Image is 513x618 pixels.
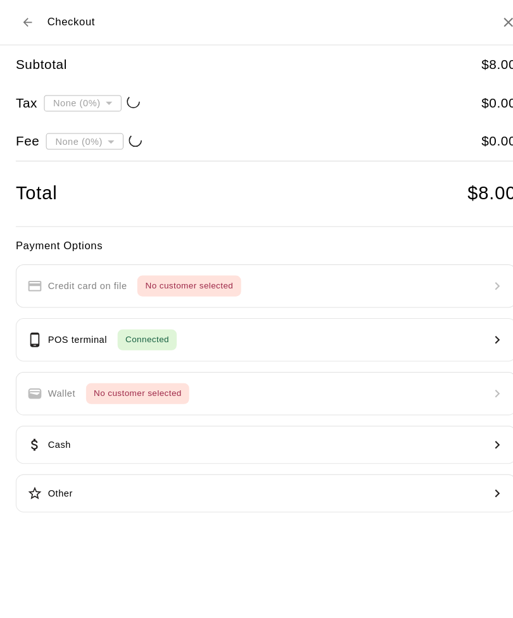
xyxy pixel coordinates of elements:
button: Other [15,457,498,494]
p: POS terminal [46,321,103,335]
h5: Tax [15,91,36,108]
h5: $ 0.00 [464,91,498,108]
p: Other [46,469,70,483]
button: POS terminalConnected [15,307,498,349]
p: Cash [46,423,68,436]
h4: Total [15,176,55,198]
div: Checkout [15,10,92,33]
h5: Subtotal [15,54,65,71]
span: Connected [113,321,170,335]
h4: $ 8.00 [451,176,498,198]
button: Back to cart [15,10,38,33]
button: Close [483,14,498,29]
h5: Fee [15,128,38,145]
h6: Payment Options [15,229,498,245]
h5: $ 8.00 [464,54,498,71]
div: None (0%) [42,87,117,111]
button: Cash [15,411,498,447]
div: None (0%) [44,125,119,148]
h5: $ 0.00 [464,128,498,145]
